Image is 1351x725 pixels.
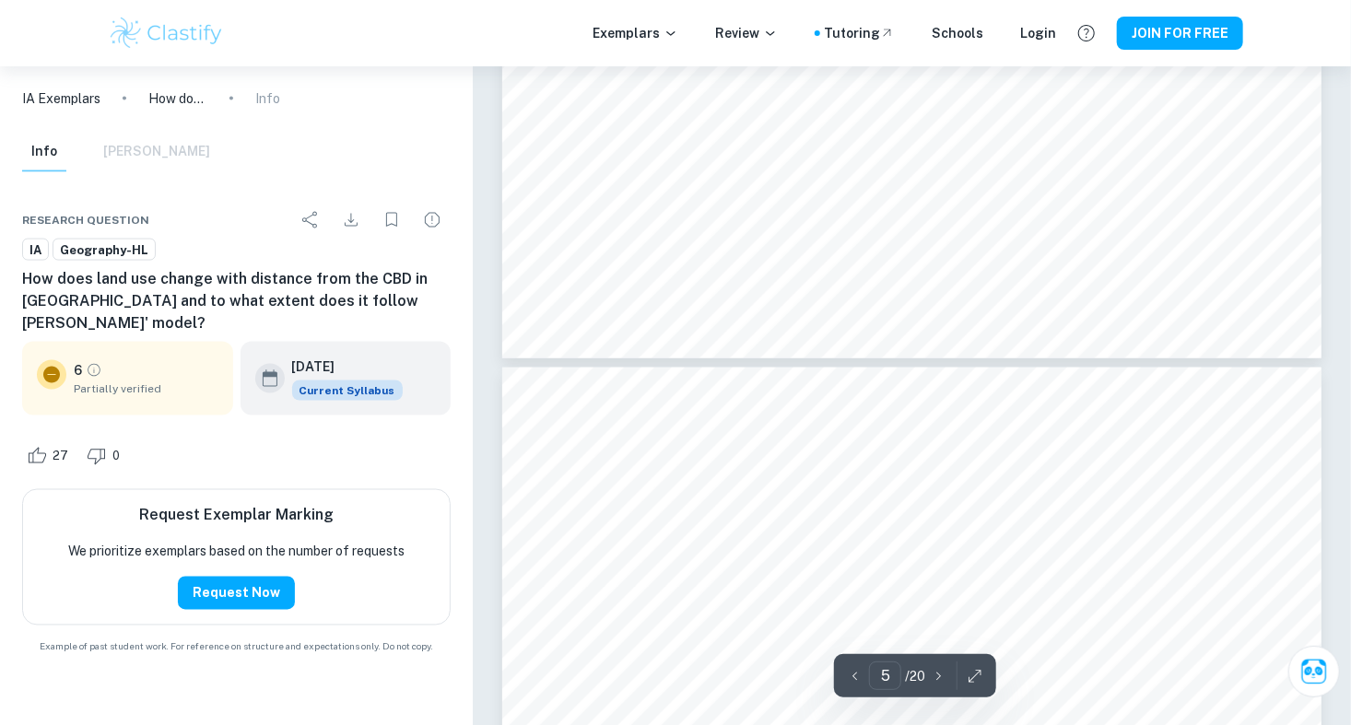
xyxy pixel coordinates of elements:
[23,241,48,260] span: IA
[715,23,778,43] p: Review
[86,362,102,379] a: Grade partially verified
[108,15,225,52] img: Clastify logo
[82,441,130,471] div: Dislike
[102,448,130,466] span: 0
[593,23,678,43] p: Exemplars
[1071,18,1102,49] button: Help and Feedback
[22,640,451,654] span: Example of past student work. For reference on structure and expectations only. Do not copy.
[932,23,983,43] a: Schools
[1117,17,1243,50] button: JOIN FOR FREE
[178,577,295,610] button: Request Now
[42,448,78,466] span: 27
[68,542,405,562] p: We prioritize exemplars based on the number of requests
[255,88,280,109] p: Info
[74,380,218,397] span: Partially verified
[1020,23,1056,43] a: Login
[53,239,156,262] a: Geography-HL
[333,202,370,239] div: Download
[53,241,155,260] span: Geography-HL
[74,360,82,380] p: 6
[1288,646,1340,697] button: Ask Clai
[148,88,207,109] p: How does land use change with distance from the CBD in [GEOGRAPHIC_DATA] and to what extent does ...
[22,212,149,228] span: Research question
[22,88,100,109] a: IA Exemplars
[292,380,403,401] span: Current Syllabus
[414,202,451,239] div: Report issue
[22,441,78,471] div: Like
[905,666,925,686] p: / 20
[22,239,49,262] a: IA
[22,132,66,172] button: Info
[22,268,451,334] h6: How does land use change with distance from the CBD in [GEOGRAPHIC_DATA] and to what extent does ...
[139,505,334,527] h6: Request Exemplar Marking
[292,357,388,377] h6: [DATE]
[292,380,403,401] div: This exemplar is based on the current syllabus. Feel free to refer to it for inspiration/ideas wh...
[373,202,410,239] div: Bookmark
[292,202,329,239] div: Share
[824,23,895,43] a: Tutoring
